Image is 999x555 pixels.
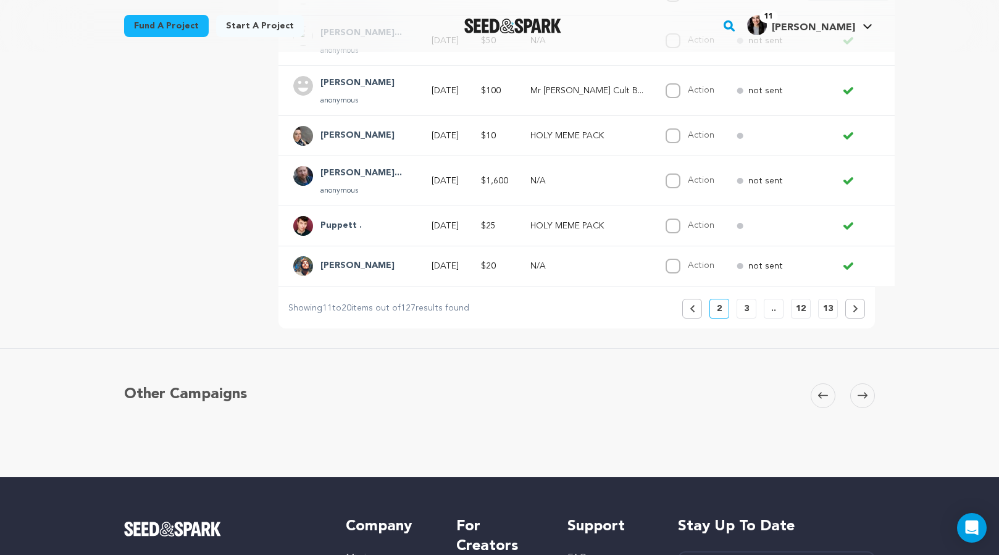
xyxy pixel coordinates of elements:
h5: Stay up to date [678,517,875,536]
p: [DATE] [432,220,459,232]
p: 2 [717,303,722,315]
p: HOLY MEME PACK [530,130,643,142]
button: 13 [818,299,838,319]
span: 11 [759,10,778,23]
p: not sent [748,85,783,97]
h4: Jenny Waldo [320,128,395,143]
button: 12 [791,299,811,319]
a: Seed&Spark Homepage [464,19,561,33]
p: N/A [530,260,643,272]
a: Noyes B.'s Profile [745,13,875,35]
label: Action [688,86,714,94]
p: 3 [744,303,749,315]
h4: Puppett . [320,219,362,233]
img: user.png [293,76,313,96]
span: $20 [481,262,496,270]
h5: Support [567,517,653,536]
img: 923525ef5214e063.jpg [747,15,767,35]
p: HOLY MEME PACK [530,220,643,232]
div: Open Intercom Messenger [957,513,987,543]
p: not sent [748,260,783,272]
p: Mr Jesus Cult Box [530,85,643,97]
img: Screen%20Shot%202022-06-18%20at%209.32.05%20PM.png [293,256,313,276]
label: Action [688,131,714,140]
span: [PERSON_NAME] [772,23,855,33]
p: [DATE] [432,85,459,97]
span: $100 [481,86,501,95]
p: 12 [796,303,806,315]
p: 13 [823,303,833,315]
label: Action [688,221,714,230]
img: 86d9399ddc645d6e.jpg [293,166,313,186]
h5: Company [346,517,432,536]
h4: Ashley Hedrick [320,76,395,91]
label: Action [688,176,714,185]
p: [DATE] [432,130,459,142]
span: 11 [322,304,332,312]
p: Showing to items out of results found [288,301,469,316]
p: [DATE] [432,260,459,272]
button: 2 [709,299,729,319]
a: Start a project [216,15,304,37]
span: $1,600 [481,177,508,185]
label: Action [688,261,714,270]
p: not sent [748,175,783,187]
span: $25 [481,222,496,230]
h4: Max Silverman [320,259,395,273]
img: Seed&Spark Logo [124,522,221,536]
a: Seed&Spark Homepage [124,522,321,536]
img: 05cfcbf44fbfc483.jpg [293,216,313,236]
p: anonymous [320,186,402,196]
span: 127 [401,304,416,312]
h4: Brennan Kelleher [320,166,402,181]
img: Seed&Spark Logo Dark Mode [464,19,561,33]
span: Noyes B.'s Profile [745,13,875,39]
a: Fund a project [124,15,209,37]
p: .. [771,303,776,315]
div: Noyes B.'s Profile [747,15,855,35]
span: 20 [341,304,351,312]
h5: Other Campaigns [124,383,247,406]
button: 3 [737,299,756,319]
span: $10 [481,131,496,140]
img: picture.jpeg [293,126,313,146]
button: .. [764,299,784,319]
p: anonymous [320,96,395,106]
p: N/A [530,175,643,187]
p: [DATE] [432,175,459,187]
